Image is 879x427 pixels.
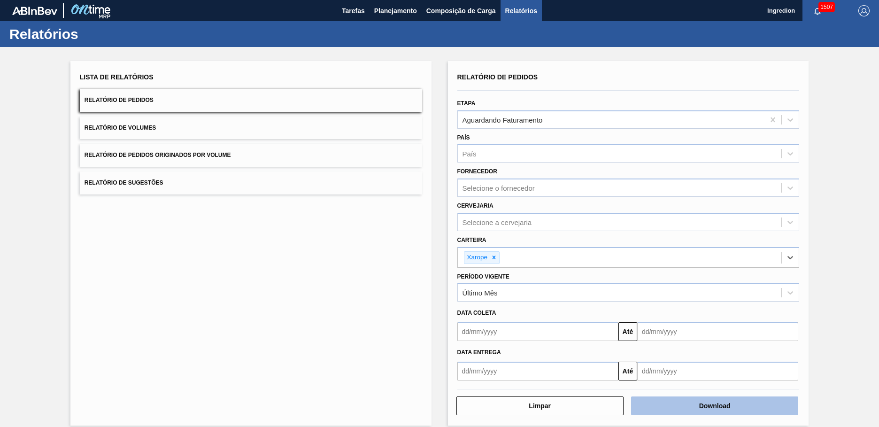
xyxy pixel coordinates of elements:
span: Tarefas [342,5,365,16]
button: Até [618,362,637,380]
span: Composição de Carga [426,5,496,16]
button: Até [618,322,637,341]
button: Limpar [456,396,624,415]
input: dd/mm/yyyy [637,362,798,380]
div: Último Mês [463,289,498,297]
label: Carteira [457,237,486,243]
button: Relatório de Volumes [80,116,422,140]
label: Etapa [457,100,476,107]
button: Relatório de Pedidos [80,89,422,112]
div: Selecione o fornecedor [463,184,535,192]
span: Relatório de Sugestões [85,179,163,186]
div: País [463,150,477,158]
button: Notificações [802,4,833,17]
img: TNhmsLtSVTkK8tSr43FrP2fwEKptu5GPRR3wAAAABJRU5ErkJggg== [12,7,57,15]
span: Data coleta [457,310,496,316]
input: dd/mm/yyyy [457,322,618,341]
div: Selecione a cervejaria [463,218,532,226]
div: Aguardando Faturamento [463,116,543,124]
span: Data Entrega [457,349,501,356]
span: 1507 [818,2,835,12]
label: Fornecedor [457,168,497,175]
label: Cervejaria [457,202,493,209]
button: Relatório de Sugestões [80,171,422,194]
img: Logout [858,5,870,16]
label: Período Vigente [457,273,509,280]
span: Relatório de Pedidos [457,73,538,81]
h1: Relatórios [9,29,176,39]
input: dd/mm/yyyy [637,322,798,341]
span: Relatório de Volumes [85,124,156,131]
label: País [457,134,470,141]
span: Relatório de Pedidos Originados por Volume [85,152,231,158]
input: dd/mm/yyyy [457,362,618,380]
button: Download [631,396,798,415]
span: Lista de Relatórios [80,73,154,81]
div: Xarope [464,252,489,264]
button: Relatório de Pedidos Originados por Volume [80,144,422,167]
span: Relatórios [505,5,537,16]
span: Planejamento [374,5,417,16]
span: Relatório de Pedidos [85,97,154,103]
